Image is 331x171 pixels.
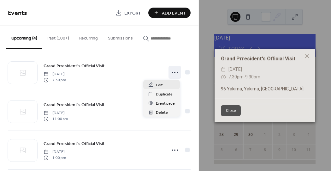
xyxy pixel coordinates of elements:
[156,91,173,98] span: Duplicate
[42,26,74,48] button: Past (100+)
[8,7,27,19] span: Events
[156,109,168,116] span: Delete
[6,26,42,49] button: Upcoming (4)
[44,116,68,122] span: 11:00 am
[74,26,103,48] button: Recurring
[111,8,146,18] a: Export
[221,105,241,116] button: Close
[228,74,244,79] span: 7:30pm
[162,10,186,16] span: Add Event
[44,71,66,77] span: [DATE]
[44,62,105,70] a: Grand Prresident's Official Visit
[124,10,141,16] span: Export
[44,101,105,108] a: Grand Prresident's Official Visit
[245,74,260,79] span: 9:30pm
[44,155,66,161] span: 1:00 pm
[44,102,105,108] span: Grand Prresident's Official Visit
[221,73,226,81] div: ​
[156,100,175,107] span: Event page
[244,74,245,79] span: -
[44,77,66,83] span: 7:30 pm
[44,110,68,116] span: [DATE]
[148,8,191,18] button: Add Event
[103,26,138,48] button: Submissions
[44,149,66,155] span: [DATE]
[228,66,242,73] span: [DATE]
[221,66,226,73] div: ​
[215,55,315,63] div: Grand Prresident's Official Visit
[44,140,105,147] a: Grand Prresident's Official Visit
[215,86,315,92] div: 96 Yakima, Yakima, [GEOGRAPHIC_DATA]
[44,63,105,70] span: Grand Prresident's Official Visit
[156,82,163,89] span: Edit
